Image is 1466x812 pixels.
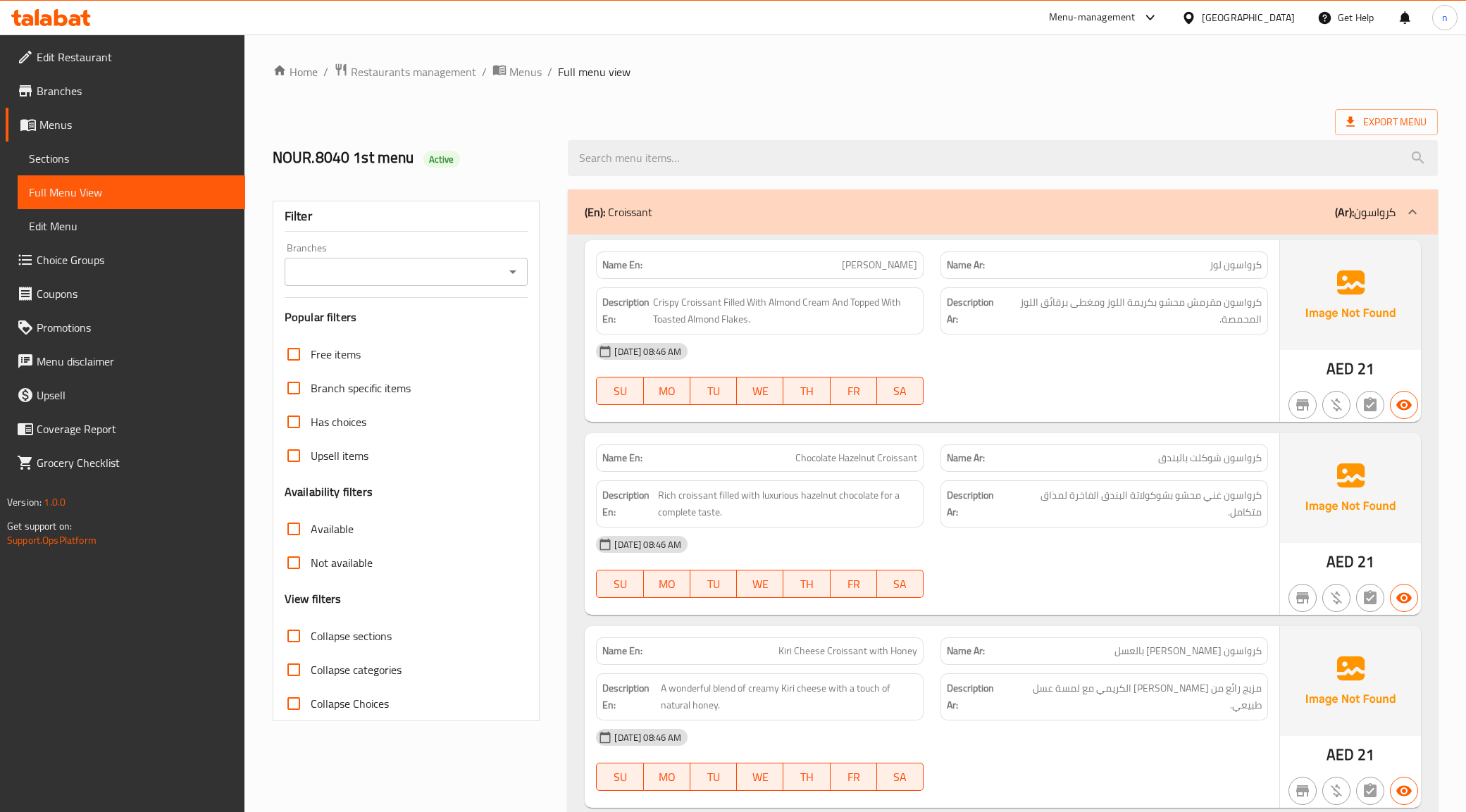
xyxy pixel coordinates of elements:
[1335,204,1396,220] p: كرواسون
[492,63,542,81] a: Menus
[1008,680,1262,714] span: مزيج رائع من جبن كيري الكريمي مع لمسة عسل طبيعي.
[737,570,783,598] button: WE
[883,574,918,594] span: SA
[596,763,643,791] button: SU
[1390,777,1418,805] button: Available
[877,763,924,791] button: SA
[423,151,460,168] div: Active
[650,767,685,787] span: MO
[6,378,245,412] a: Upsell
[602,451,642,466] strong: Name En:
[743,381,778,401] span: WE
[1358,548,1374,575] span: 21
[1202,10,1295,25] div: [GEOGRAPHIC_DATA]
[1049,9,1136,26] div: Menu-management
[503,262,523,282] button: Open
[285,484,373,500] h3: Availability filters
[1358,355,1374,382] span: 21
[609,538,687,551] span: [DATE] 08:46 AM
[1327,741,1354,768] span: AED
[743,574,778,594] span: WE
[947,451,985,466] strong: Name Ar:
[596,570,643,598] button: SU
[1327,548,1354,575] span: AED
[1114,644,1262,658] span: كرواسون [PERSON_NAME] بالعسل
[661,680,917,714] span: A wonderful blend of creamy Kiri cheese with a touch of natural honey.
[1358,741,1374,768] span: 21
[323,63,328,80] li: /
[311,695,389,712] span: Collapse Choices
[836,574,871,594] span: FR
[783,763,830,791] button: TH
[602,487,655,521] strong: Description En:
[836,381,871,401] span: FR
[1005,294,1262,328] span: كرواسون مقرمش محشو بكريمة اللوز ومغطى برقائق اللوز المحمصة.
[29,184,234,201] span: Full Menu View
[1390,584,1418,612] button: Available
[311,520,354,537] span: Available
[6,243,245,277] a: Choice Groups
[947,680,1005,714] strong: Description Ar:
[37,251,234,268] span: Choice Groups
[644,570,690,598] button: MO
[696,381,731,401] span: TU
[737,763,783,791] button: WE
[6,344,245,378] a: Menu disclaimer
[877,570,924,598] button: SA
[37,285,234,302] span: Coupons
[39,116,234,133] span: Menus
[273,147,552,168] h2: NOUR.8040 1st menu
[273,63,1438,81] nav: breadcrumb
[602,381,638,401] span: SU
[29,218,234,235] span: Edit Menu
[1322,777,1350,805] button: Purchased item
[602,258,642,273] strong: Name En:
[783,377,830,405] button: TH
[6,311,245,344] a: Promotions
[947,644,985,658] strong: Name Ar:
[311,661,402,678] span: Collapse categories
[602,644,642,658] strong: Name En:
[311,554,373,571] span: Not available
[37,420,234,437] span: Coverage Report
[568,189,1438,235] div: (En): Croissant(Ar):كرواسون
[696,574,731,594] span: TU
[1280,433,1421,543] img: Ae5nvW7+0k+MAAAAAElFTkSuQmCC
[6,40,245,74] a: Edit Restaurant
[1280,240,1421,350] img: Ae5nvW7+0k+MAAAAAElFTkSuQmCC
[1288,584,1317,612] button: Not branch specific item
[585,201,605,223] b: (En):
[883,767,918,787] span: SA
[585,204,652,220] p: Croissant
[1356,391,1384,419] button: Not has choices
[18,142,245,175] a: Sections
[1280,626,1421,736] img: Ae5nvW7+0k+MAAAAAElFTkSuQmCC
[650,381,685,401] span: MO
[831,377,877,405] button: FR
[947,294,1001,328] strong: Description Ar:
[1210,258,1262,273] span: كرواسون لوز
[789,767,824,787] span: TH
[1356,584,1384,612] button: Not has choices
[743,767,778,787] span: WE
[285,309,528,325] h3: Popular filters
[7,493,42,511] span: Version:
[6,446,245,480] a: Grocery Checklist
[311,380,411,396] span: Branch specific items
[568,140,1438,176] input: search
[6,412,245,446] a: Coverage Report
[1288,777,1317,805] button: Not branch specific item
[1322,584,1350,612] button: Purchased item
[37,454,234,471] span: Grocery Checklist
[737,377,783,405] button: WE
[795,451,917,466] span: Chocolate Hazelnut Croissant
[6,108,245,142] a: Menus
[783,570,830,598] button: TH
[836,767,871,787] span: FR
[690,763,737,791] button: TU
[789,381,824,401] span: TH
[273,63,318,80] a: Home
[311,447,368,464] span: Upsell items
[877,377,924,405] button: SA
[37,387,234,404] span: Upsell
